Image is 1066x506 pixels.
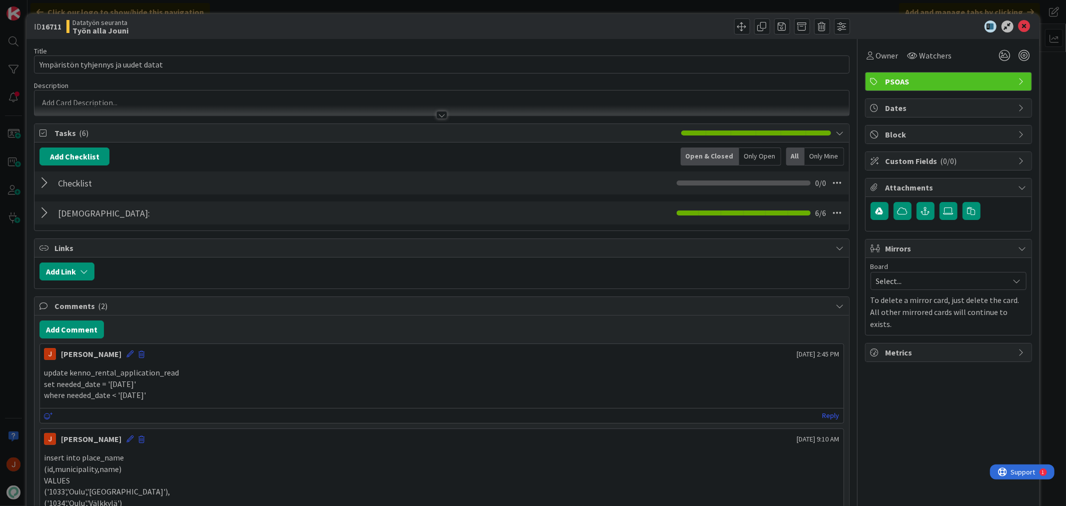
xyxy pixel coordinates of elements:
span: Dates [886,102,1014,114]
div: [PERSON_NAME] [61,433,121,445]
b: Työn alla Jouni [72,26,128,34]
span: ( 0/0 ) [941,156,957,166]
input: type card name here... [34,55,849,73]
p: To delete a mirror card, just delete the card. All other mirrored cards will continue to exists. [871,294,1027,330]
span: [DATE] 9:10 AM [797,434,840,444]
div: Only Mine [805,147,844,165]
input: Add Checklist... [54,174,279,192]
input: Add Checklist... [54,204,279,222]
p: insert into place_name [44,452,839,463]
span: Datatyön seuranta [72,18,128,26]
div: Only Open [739,147,781,165]
p: update kenno_rental_application_read [44,367,839,378]
div: All [786,147,805,165]
span: Custom Fields [886,155,1014,167]
span: Links [54,242,831,254]
span: Support [21,1,45,13]
span: 0 / 0 [816,177,827,189]
span: Board [871,263,889,270]
span: Block [886,128,1014,140]
span: Attachments [886,181,1014,193]
label: Title [34,46,47,55]
b: 16711 [41,21,61,31]
div: [PERSON_NAME] [61,348,121,360]
p: ('1033','Oulu','[GEOGRAPHIC_DATA]'), [44,486,839,497]
span: Select... [876,274,1004,288]
p: VALUES [44,475,839,486]
span: Description [34,81,68,90]
span: ID [34,20,61,32]
div: Open & Closed [681,147,739,165]
span: Mirrors [886,242,1014,254]
span: 6 / 6 [816,207,827,219]
a: Reply [823,409,840,422]
span: ( 6 ) [79,128,88,138]
p: set needed_date = '[DATE]' [44,378,839,390]
img: JM [44,348,56,360]
img: JM [44,433,56,445]
button: Add Checklist [39,147,109,165]
span: Owner [876,49,899,61]
span: Metrics [886,346,1014,358]
button: Add Comment [39,320,104,338]
span: ( 2 ) [98,301,107,311]
span: PSOAS [886,75,1014,87]
span: Comments [54,300,831,312]
button: Add Link [39,262,94,280]
p: (id,municipality,name) [44,463,839,475]
p: where needed_date < '[DATE]' [44,389,839,401]
span: Watchers [920,49,952,61]
div: 1 [52,4,54,12]
span: Tasks [54,127,676,139]
span: [DATE] 2:45 PM [797,349,840,359]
